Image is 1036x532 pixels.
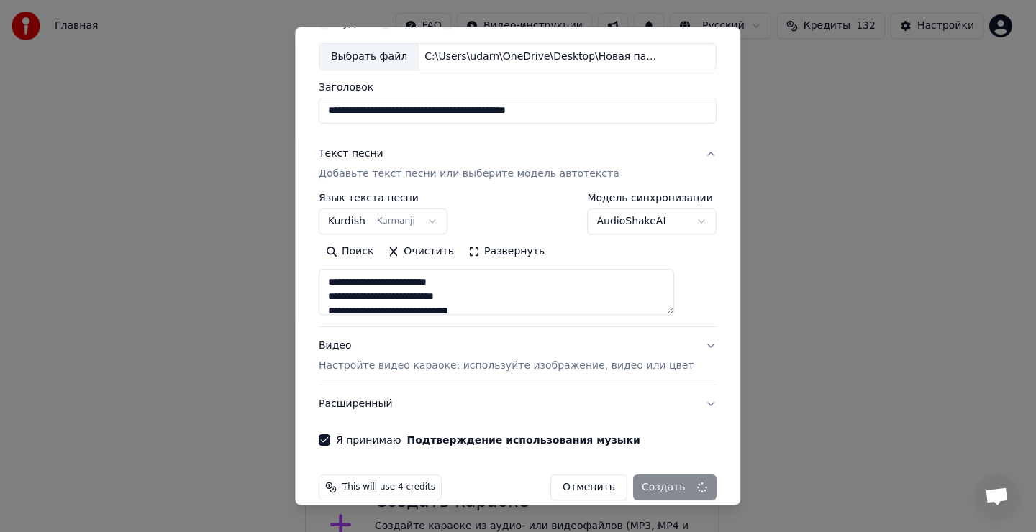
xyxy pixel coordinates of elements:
button: Текст песниДобавьте текст песни или выберите модель автотекста [319,135,717,193]
label: Язык текста песни [319,193,447,203]
button: Очистить [381,240,462,263]
div: Видео [319,339,694,373]
label: Я принимаю [336,435,640,445]
button: ВидеоНастройте видео караоке: используйте изображение, видео или цвет [319,327,717,385]
div: Выбрать файл [319,44,419,70]
label: Видео [397,18,430,28]
button: Поиск [319,240,381,263]
p: Настройте видео караоке: используйте изображение, видео или цвет [319,359,694,373]
div: C:\Users\udarn\OneDrive\Desktop\Новая папка\Tu xewne min i . Автор. [PERSON_NAME].mp4 [419,50,663,64]
div: Текст песни [319,147,383,161]
button: Я принимаю [407,435,640,445]
label: Аудио [336,18,368,28]
button: Отменить [550,474,627,500]
span: This will use 4 credits [342,482,435,493]
label: URL [459,18,479,28]
button: Развернуть [461,240,552,263]
label: Модель синхронизации [588,193,717,203]
div: Текст песниДобавьте текст песни или выберите модель автотекста [319,193,717,326]
button: Расширенный [319,385,717,423]
label: Заголовок [319,82,717,92]
p: Добавьте текст песни или выберите модель автотекста [319,167,619,181]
